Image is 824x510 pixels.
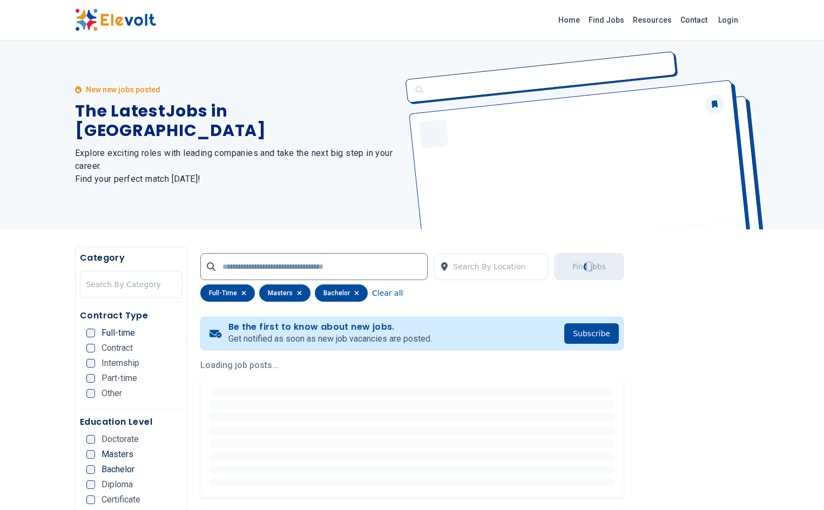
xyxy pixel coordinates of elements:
h1: The Latest Jobs in [GEOGRAPHIC_DATA] [75,101,399,140]
span: Full-time [102,329,135,337]
input: Bachelor [86,465,95,474]
span: Diploma [102,480,133,489]
p: Loading job posts... [200,359,624,372]
input: Masters [86,450,95,459]
div: masters [259,284,310,302]
span: Contract [102,344,133,352]
span: Certificate [102,495,140,504]
input: Diploma [86,480,95,489]
button: Find JobsLoading... [555,253,624,280]
input: Part-time [86,374,95,383]
a: Resources [629,11,676,29]
span: Part-time [102,374,137,383]
p: New new jobs posted [86,84,160,95]
input: Doctorate [86,435,95,444]
a: Contact [676,11,712,29]
h2: Explore exciting roles with leading companies and take the next big step in your career. Find you... [75,147,399,186]
h5: Category [80,251,183,264]
p: Get notified as soon as new job vacancies are posted. [228,332,432,345]
h5: Education Level [80,416,183,429]
button: Subscribe [564,323,619,344]
input: Other [86,389,95,398]
button: Clear all [372,284,403,302]
span: Doctorate [102,435,139,444]
h4: Be the first to know about new jobs. [228,322,432,332]
a: Find Jobs [584,11,629,29]
div: full-time [200,284,255,302]
span: Other [102,389,122,398]
input: Certificate [86,495,95,504]
div: Loading... [584,261,595,272]
a: Home [554,11,584,29]
input: Contract [86,344,95,352]
h5: Contract Type [80,309,183,322]
span: Masters [102,450,133,459]
div: bachelor [315,284,368,302]
a: Login [712,9,745,31]
input: Internship [86,359,95,368]
span: Bachelor [102,465,134,474]
img: Elevolt [75,9,156,31]
input: Full-time [86,329,95,337]
span: Internship [102,359,139,368]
